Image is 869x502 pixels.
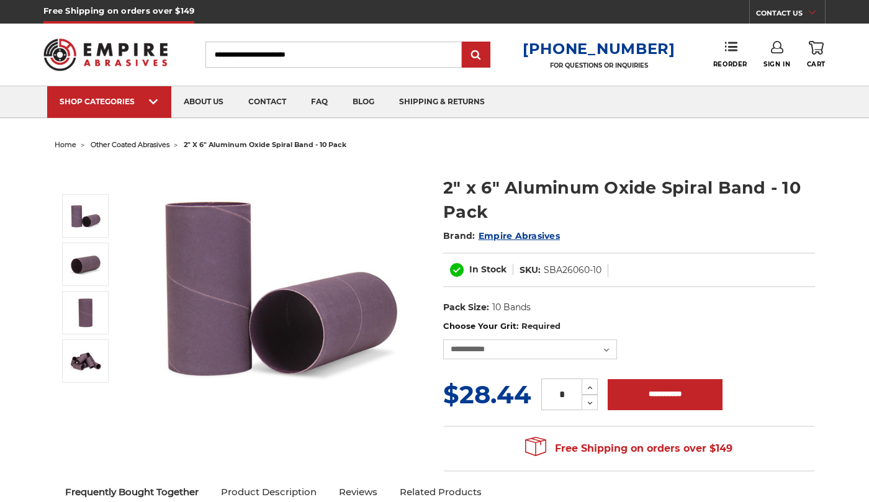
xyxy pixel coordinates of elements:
span: Cart [807,60,826,68]
img: 2" x 6" Spiral Bands Aluminum Oxide [70,200,101,231]
dt: Pack Size: [443,301,489,314]
span: Sign In [763,60,790,68]
dd: 10 Bands [492,301,531,314]
h1: 2" x 6" Aluminum Oxide Spiral Band - 10 Pack [443,176,815,224]
span: Reorder [713,60,747,68]
img: Empire Abrasives [43,30,168,79]
dt: SKU: [520,264,541,277]
div: SHOP CATEGORIES [60,97,159,106]
span: $28.44 [443,379,531,410]
p: FOR QUESTIONS OR INQUIRIES [523,61,675,69]
a: Reorder [713,41,747,68]
img: 2" x 6" Aluminum Oxide Spiral Bands [70,297,101,328]
input: Submit [464,43,489,68]
dd: SBA26060-10 [544,264,601,277]
small: Required [521,321,561,331]
a: about us [171,86,236,118]
a: other coated abrasives [91,140,169,149]
a: CONTACT US [756,6,825,24]
a: faq [299,86,340,118]
a: blog [340,86,387,118]
label: Choose Your Grit: [443,320,815,333]
img: 2" x 6" AOX Spiral Bands [70,346,101,377]
span: In Stock [469,264,507,275]
a: contact [236,86,299,118]
span: Brand: [443,230,475,241]
img: 2" x 6" Spiral Bands AOX [70,249,101,280]
a: [PHONE_NUMBER] [523,40,675,58]
a: Cart [807,41,826,68]
a: shipping & returns [387,86,497,118]
img: 2" x 6" Spiral Bands Aluminum Oxide [157,163,405,411]
a: Empire Abrasives [479,230,560,241]
a: home [55,140,76,149]
span: 2" x 6" aluminum oxide spiral band - 10 pack [184,140,346,149]
span: Free Shipping on orders over $149 [525,436,732,461]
